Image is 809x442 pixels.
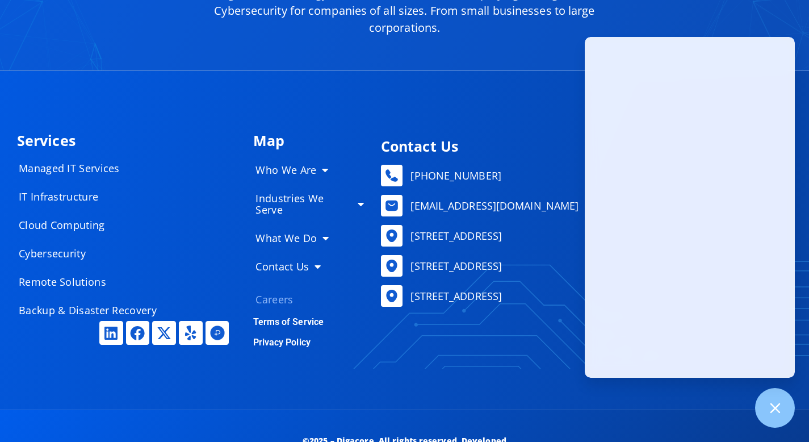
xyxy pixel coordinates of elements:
[7,157,178,322] nav: Menu
[381,285,786,307] a: [STREET_ADDRESS]
[585,37,795,378] iframe: Chatgenie Messenger
[7,157,178,180] a: Managed IT Services
[253,134,375,148] h4: Map
[381,225,786,247] a: [STREET_ADDRESS]
[7,185,178,208] a: IT Infrastructure
[381,139,786,153] h4: Contact Us
[7,270,178,293] a: Remote Solutions
[244,159,375,306] nav: Menu
[7,214,178,236] a: Cloud Computing
[253,316,324,327] a: Terms of Service
[244,288,375,311] a: Careers
[381,195,786,216] a: [EMAIL_ADDRESS][DOMAIN_NAME]
[408,197,579,214] span: [EMAIL_ADDRESS][DOMAIN_NAME]
[408,227,502,244] span: [STREET_ADDRESS]
[17,134,242,148] h4: Services
[408,167,501,184] span: [PHONE_NUMBER]
[381,255,786,277] a: [STREET_ADDRESS]
[408,287,502,305] span: [STREET_ADDRESS]
[7,299,178,322] a: Backup & Disaster Recovery
[7,242,178,265] a: Cybersecurity
[244,159,375,181] a: Who We Are
[381,165,786,186] a: [PHONE_NUMBER]
[244,255,375,278] a: Contact Us
[253,337,311,348] a: Privacy Policy
[244,227,375,249] a: What We Do
[244,187,375,221] a: Industries We Serve
[408,257,502,274] span: [STREET_ADDRESS]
